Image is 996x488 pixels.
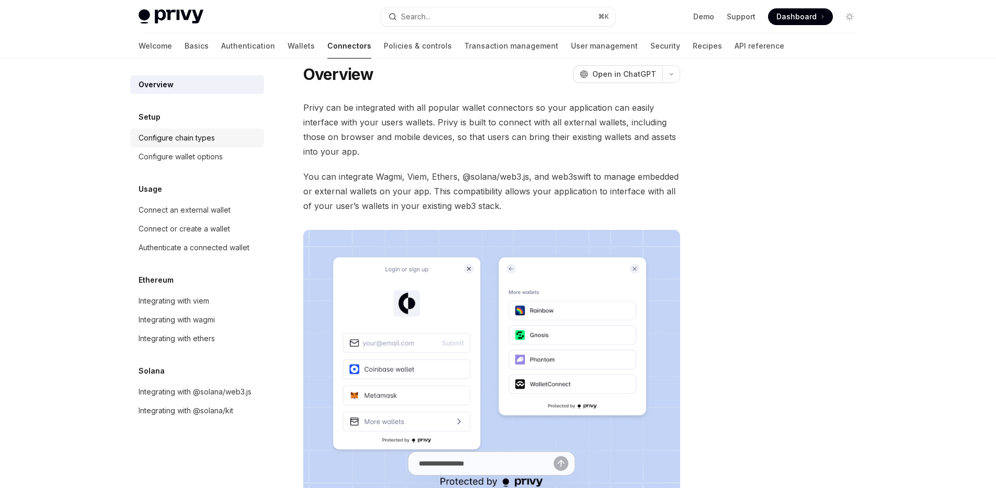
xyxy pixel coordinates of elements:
a: Overview [130,75,264,94]
div: Connect an external wallet [139,204,231,216]
a: API reference [735,33,784,59]
a: Authenticate a connected wallet [130,238,264,257]
span: You can integrate Wagmi, Viem, Ethers, @solana/web3.js, and web3swift to manage embedded or exter... [303,169,680,213]
h1: Overview [303,65,374,84]
div: Connect or create a wallet [139,223,230,235]
div: Configure chain types [139,132,215,144]
div: Integrating with ethers [139,332,215,345]
a: User management [571,33,638,59]
a: Configure wallet options [130,147,264,166]
h5: Ethereum [139,274,174,286]
a: Integrating with viem [130,292,264,310]
button: Toggle dark mode [841,8,858,25]
div: Integrating with @solana/kit [139,404,233,417]
a: Configure chain types [130,129,264,147]
div: Integrating with viem [139,295,209,307]
div: Integrating with @solana/web3.js [139,386,251,398]
a: Transaction management [464,33,558,59]
button: Search...⌘K [381,7,615,26]
a: Recipes [693,33,722,59]
span: Open in ChatGPT [592,69,656,79]
a: Wallets [288,33,315,59]
a: Dashboard [768,8,833,25]
a: Integrating with wagmi [130,310,264,329]
img: light logo [139,9,203,24]
a: Connectors [327,33,371,59]
div: Configure wallet options [139,150,223,163]
span: Privy can be integrated with all popular wallet connectors so your application can easily interfa... [303,100,680,159]
a: Welcome [139,33,172,59]
span: ⌘ K [598,13,609,21]
a: Integrating with @solana/kit [130,401,264,420]
h5: Setup [139,111,161,123]
div: Integrating with wagmi [139,313,215,326]
a: Authentication [221,33,275,59]
a: Support [727,11,755,22]
button: Send message [554,456,568,471]
div: Authenticate a connected wallet [139,241,249,254]
h5: Solana [139,365,165,377]
h5: Usage [139,183,162,195]
a: Basics [185,33,209,59]
a: Integrating with @solana/web3.js [130,382,264,401]
button: Open in ChatGPT [573,65,662,83]
div: Overview [139,78,174,91]
a: Demo [693,11,714,22]
a: Connect or create a wallet [130,219,264,238]
a: Policies & controls [384,33,452,59]
span: Dashboard [776,11,817,22]
a: Integrating with ethers [130,329,264,348]
a: Connect an external wallet [130,201,264,219]
a: Security [650,33,680,59]
div: Search... [401,10,430,23]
